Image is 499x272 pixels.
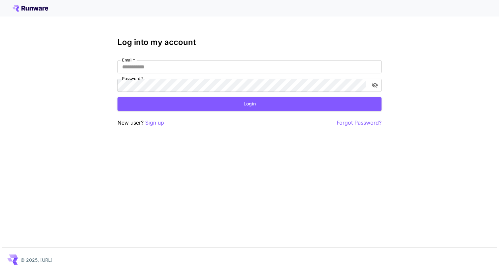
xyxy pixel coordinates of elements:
[145,119,164,127] button: Sign up
[122,57,135,63] label: Email
[122,76,143,81] label: Password
[117,38,382,47] h3: Log into my account
[20,256,52,263] p: © 2025, [URL]
[117,97,382,111] button: Login
[369,79,381,91] button: toggle password visibility
[337,119,382,127] button: Forgot Password?
[117,119,164,127] p: New user?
